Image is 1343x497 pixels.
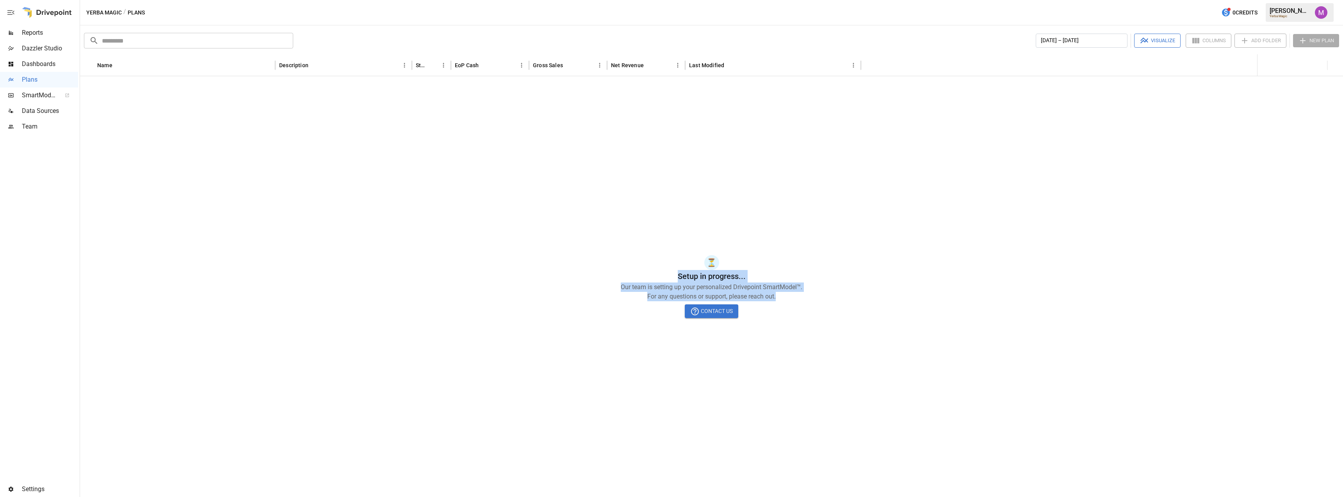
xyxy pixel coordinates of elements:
button: Contact Us [685,304,738,318]
div: ⏳ [704,255,719,270]
button: [DATE] – [DATE] [1036,34,1127,48]
button: 0Credits [1218,5,1261,20]
button: Sort [645,60,655,71]
button: Umer Muhammed [1310,2,1332,23]
button: Gross Sales column menu [594,60,605,71]
div: [PERSON_NAME] [1270,7,1310,14]
span: Contact Us [701,306,733,316]
button: Sort [725,60,736,71]
button: Net Revenue column menu [672,60,683,71]
button: New Plan [1293,34,1339,47]
button: Sort [1332,60,1343,71]
div: Net Revenue [611,62,644,68]
button: Sort [427,60,438,71]
div: Gross Sales [533,62,563,68]
span: Data Sources [22,106,78,116]
span: ™ [56,89,61,99]
button: Sort [309,60,320,71]
button: Description column menu [399,60,410,71]
div: Description [279,62,308,68]
img: Umer Muhammed [1315,6,1327,19]
button: Last Modified column menu [848,60,859,71]
button: Sort [113,60,124,71]
button: Columns [1186,34,1231,48]
button: EoP Cash column menu [516,60,527,71]
div: EoP Cash [455,62,479,68]
span: 0 Credits [1233,8,1258,18]
div: Status [416,62,426,68]
span: Dazzler Studio [22,44,78,53]
div: Name [97,62,112,68]
span: Plans [22,75,78,84]
h6: Setup in progress... [80,270,1343,282]
div: Yerba Magic [1270,14,1310,18]
span: Settings [22,484,78,494]
button: Visualize [1134,34,1181,48]
button: Status column menu [438,60,449,71]
button: Sort [479,60,490,71]
p: For any questions or support, please reach out. [80,292,1343,301]
span: Dashboards [22,59,78,69]
div: / [123,8,126,18]
button: Sort [564,60,575,71]
span: Team [22,122,78,131]
button: Add Folder [1234,34,1286,48]
button: Yerba Magic [86,8,122,18]
div: Last Modified [689,62,724,68]
span: Reports [22,28,78,38]
span: SmartModel [22,91,56,100]
p: Our team is setting up your personalized Drivepoint SmartModel™. [80,282,1343,292]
